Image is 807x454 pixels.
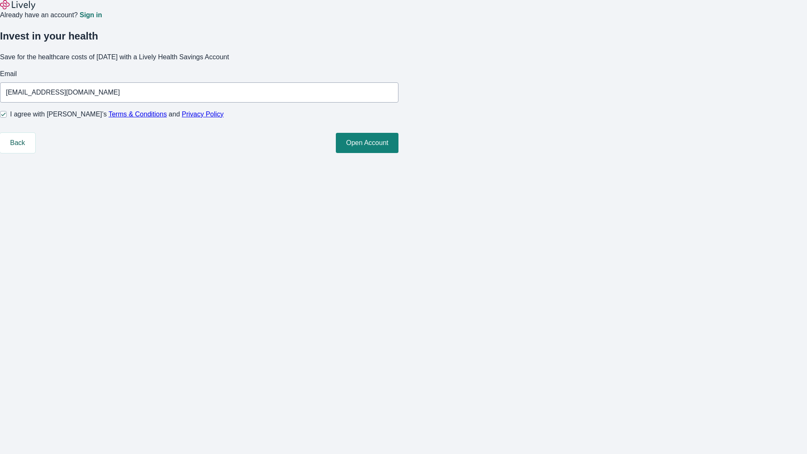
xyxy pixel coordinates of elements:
span: I agree with [PERSON_NAME]’s and [10,109,224,119]
a: Terms & Conditions [108,111,167,118]
button: Open Account [336,133,398,153]
a: Privacy Policy [182,111,224,118]
a: Sign in [79,12,102,18]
